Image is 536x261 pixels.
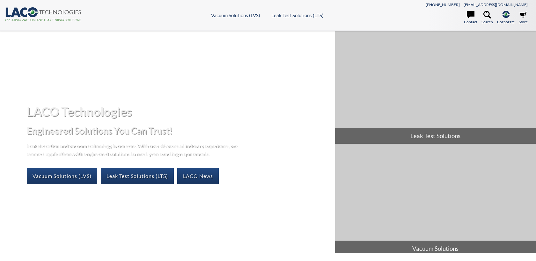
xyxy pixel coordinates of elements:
a: Leak Test Solutions (LTS) [101,168,174,184]
p: Leak detection and vacuum technology is our core. With over 45 years of industry experience, we c... [27,142,240,158]
a: LACO News [177,168,219,184]
h2: Engineered Solutions You Can Trust! [27,125,330,137]
span: Leak Test Solutions [335,128,536,144]
h1: LACO Technologies [27,104,330,119]
a: Store [519,11,528,25]
a: Vacuum Solutions [335,144,536,257]
span: Corporate [497,19,515,25]
a: Search [481,11,493,25]
a: [PHONE_NUMBER] [426,2,460,7]
a: Vacuum Solutions (LVS) [27,168,97,184]
a: Contact [464,11,477,25]
a: Leak Test Solutions [335,31,536,144]
a: [EMAIL_ADDRESS][DOMAIN_NAME] [464,2,528,7]
span: Vacuum Solutions [335,241,536,257]
a: Vacuum Solutions (LVS) [211,12,260,18]
a: Leak Test Solutions (LTS) [271,12,324,18]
